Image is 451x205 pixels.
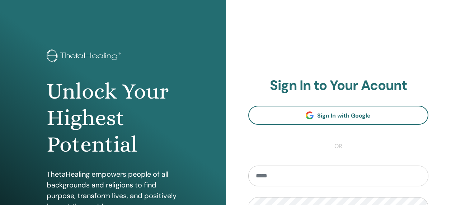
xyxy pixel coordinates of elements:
[317,112,371,119] span: Sign In with Google
[331,142,346,151] span: or
[248,77,429,94] h2: Sign In to Your Acount
[47,78,179,158] h1: Unlock Your Highest Potential
[248,106,429,125] a: Sign In with Google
